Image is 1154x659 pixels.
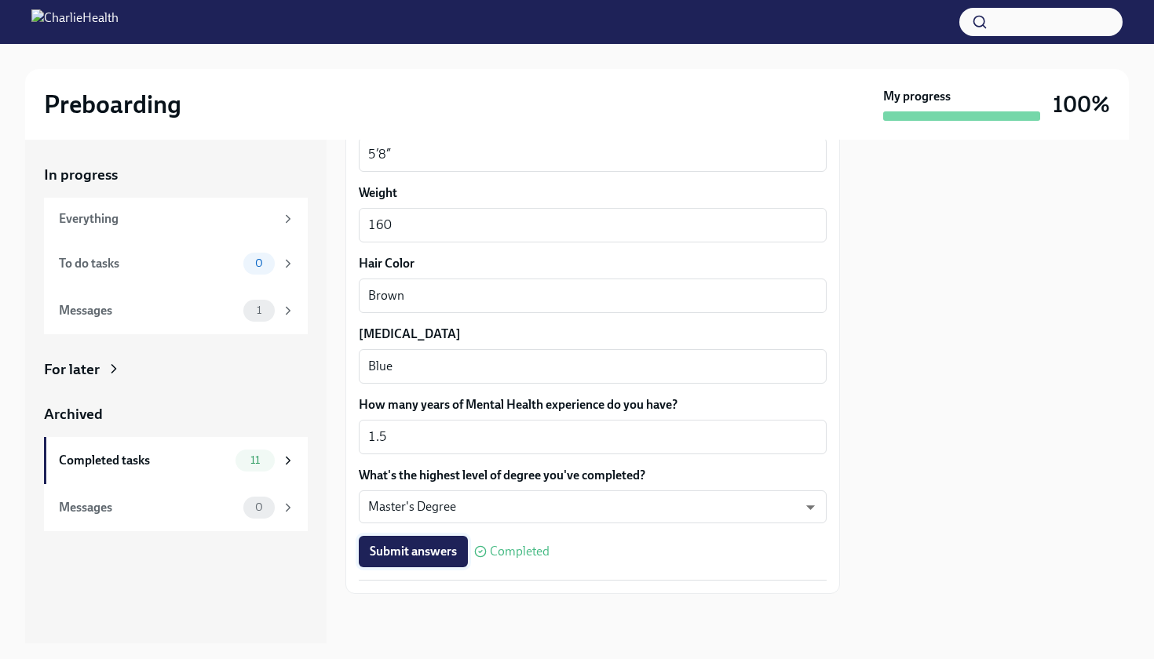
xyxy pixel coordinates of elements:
span: 11 [241,454,269,466]
a: To do tasks0 [44,240,308,287]
span: Submit answers [370,544,457,559]
a: Completed tasks11 [44,437,308,484]
button: Submit answers [359,536,468,567]
div: For later [44,359,100,380]
a: Messages0 [44,484,308,531]
textarea: Brown [368,286,817,305]
label: Hair Color [359,255,827,272]
a: Messages1 [44,287,308,334]
strong: My progress [883,88,951,105]
label: How many years of Mental Health experience do you have? [359,396,827,413]
a: For later [44,359,308,380]
a: Archived [44,404,308,424]
img: CharlieHealth [31,9,119,35]
span: 0 [246,501,272,513]
label: [MEDICAL_DATA] [359,326,827,343]
textarea: 1.5 [368,428,817,446]
textarea: 5’8” [368,145,817,164]
span: Completed [490,545,550,558]
textarea: 160 [368,216,817,235]
label: Weight [359,184,827,202]
label: What's the highest level of degree you've completed? [359,467,827,484]
a: Everything [44,198,308,240]
span: 0 [246,257,272,269]
div: Messages [59,302,237,319]
h2: Preboarding [44,89,181,120]
div: Completed tasks [59,452,229,469]
textarea: Blue [368,357,817,376]
span: 1 [247,304,271,316]
div: Messages [59,499,237,516]
div: Master's Degree [359,490,827,523]
a: In progress [44,165,308,185]
div: Everything [59,210,275,228]
h3: 100% [1053,90,1110,118]
div: To do tasks [59,255,237,272]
